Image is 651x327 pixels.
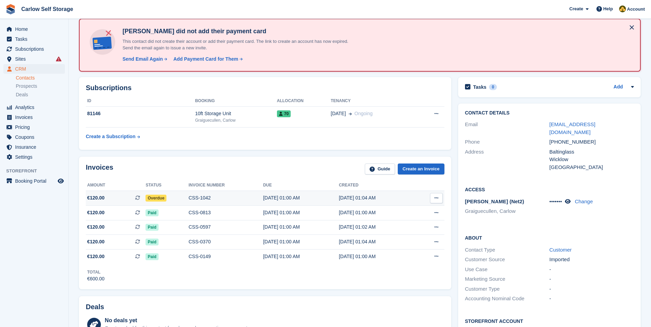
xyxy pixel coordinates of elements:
[549,256,634,264] div: Imported
[3,112,65,122] a: menu
[86,130,140,143] a: Create a Subscription
[339,238,415,245] div: [DATE] 01:04 AM
[277,110,291,117] span: 70
[86,110,195,117] div: 81146
[15,176,56,186] span: Booking Portal
[263,238,339,245] div: [DATE] 01:00 AM
[549,163,634,171] div: [GEOGRAPHIC_DATA]
[173,56,238,63] div: Add Payment Card for Them
[3,122,65,132] a: menu
[15,64,56,74] span: CRM
[86,84,444,92] h2: Subscriptions
[3,24,65,34] a: menu
[86,180,146,191] th: Amount
[86,163,113,175] h2: Invoices
[195,96,277,107] th: Booking
[549,285,634,293] div: -
[263,253,339,260] div: [DATE] 01:00 AM
[16,83,37,89] span: Prospects
[465,138,549,146] div: Phone
[146,209,158,216] span: Paid
[549,247,572,253] a: Customer
[549,266,634,274] div: -
[195,110,277,117] div: 10ft Storage Unit
[465,246,549,254] div: Contact Type
[87,209,105,216] span: €120.00
[3,132,65,142] a: menu
[473,84,487,90] h2: Tasks
[189,180,263,191] th: Invoice number
[146,239,158,245] span: Paid
[16,92,28,98] span: Deals
[120,27,360,35] h4: [PERSON_NAME] did not add their payment card
[86,133,136,140] div: Create a Subscription
[87,269,105,275] div: Total
[465,295,549,303] div: Accounting Nominal Code
[15,132,56,142] span: Coupons
[189,238,263,245] div: CSS-0370
[3,102,65,112] a: menu
[339,253,415,260] div: [DATE] 01:00 AM
[331,110,346,117] span: [DATE]
[15,44,56,54] span: Subscriptions
[339,180,415,191] th: Created
[489,84,497,90] div: 0
[16,75,65,81] a: Contacts
[569,5,583,12] span: Create
[195,117,277,123] div: Graiguecullen, Carlow
[263,180,339,191] th: Due
[619,5,626,12] img: Kevin Moore
[3,54,65,64] a: menu
[105,316,248,325] div: No deals yet
[16,83,65,90] a: Prospects
[339,223,415,231] div: [DATE] 01:02 AM
[15,54,56,64] span: Sites
[465,186,634,193] h2: Access
[263,223,339,231] div: [DATE] 01:00 AM
[603,5,613,12] span: Help
[614,83,623,91] a: Add
[120,38,360,51] p: This contact did not create their account or add their payment card. The link to create an accoun...
[5,4,16,14] img: stora-icon-8386f47178a22dfd0bd8f6a31ec36ba5ce8667c1dd55bd0f319d3a0aa187defe.svg
[3,44,65,54] a: menu
[56,56,61,62] i: Smart entry sync failures have occurred
[465,285,549,293] div: Customer Type
[465,207,549,215] li: Graiguecullen, Carlow
[465,266,549,274] div: Use Case
[549,156,634,163] div: Wicklow
[189,209,263,216] div: CSS-0813
[549,295,634,303] div: -
[87,253,105,260] span: €120.00
[87,223,105,231] span: €120.00
[19,3,76,15] a: Carlow Self Storage
[87,194,105,202] span: €120.00
[398,163,444,175] a: Create an Invoice
[15,102,56,112] span: Analytics
[465,234,634,241] h2: About
[146,195,166,202] span: Overdue
[627,6,645,13] span: Account
[263,194,339,202] div: [DATE] 01:00 AM
[575,198,593,204] a: Change
[189,253,263,260] div: CSS-0149
[3,142,65,152] a: menu
[15,152,56,162] span: Settings
[57,177,65,185] a: Preview store
[465,148,549,171] div: Address
[365,163,395,175] a: Guide
[549,138,634,146] div: [PHONE_NUMBER]
[87,275,105,282] div: €600.00
[277,96,331,107] th: Allocation
[6,168,68,174] span: Storefront
[87,238,105,245] span: €120.00
[549,275,634,283] div: -
[171,56,243,63] a: Add Payment Card for Them
[339,194,415,202] div: [DATE] 01:04 AM
[189,223,263,231] div: CSS-0597
[263,209,339,216] div: [DATE] 01:00 AM
[549,148,634,156] div: Baltinglass
[15,112,56,122] span: Invoices
[465,121,549,136] div: Email
[123,56,163,63] div: Send Email Again
[15,24,56,34] span: Home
